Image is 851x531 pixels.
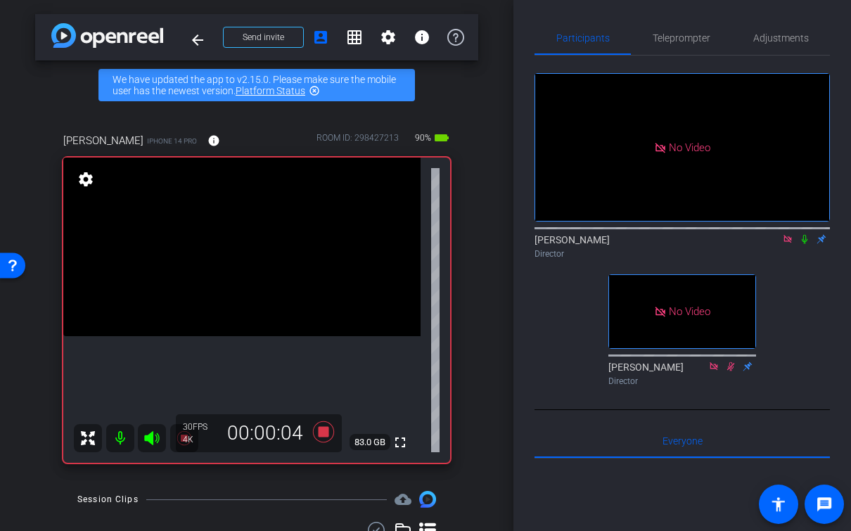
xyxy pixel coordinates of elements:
span: Everyone [663,436,703,446]
div: [PERSON_NAME] [608,360,756,388]
span: [PERSON_NAME] [63,133,143,148]
div: ROOM ID: 298427213 [316,132,399,152]
span: iPhone 14 Pro [147,136,197,146]
div: We have updated the app to v2.15.0. Please make sure the mobile user has the newest version. [98,69,415,101]
mat-icon: account_box [312,29,329,46]
span: Destinations for your clips [395,491,411,508]
span: Participants [556,33,610,43]
span: Send invite [243,32,284,43]
a: Platform Status [236,85,305,96]
div: Director [608,375,756,388]
button: Send invite [223,27,304,48]
mat-icon: settings [76,171,96,188]
mat-icon: arrow_back [189,32,206,49]
mat-icon: info [207,134,220,147]
mat-icon: grid_on [346,29,363,46]
mat-icon: highlight_off [309,85,320,96]
mat-icon: accessibility [770,496,787,513]
mat-icon: info [414,29,430,46]
span: 83.0 GB [350,434,390,451]
mat-icon: fullscreen [392,434,409,451]
span: No Video [669,141,710,153]
span: Teleprompter [653,33,710,43]
mat-icon: message [816,496,833,513]
span: Adjustments [753,33,809,43]
mat-icon: battery_std [433,129,450,146]
mat-icon: cloud_upload [395,491,411,508]
mat-icon: settings [380,29,397,46]
div: [PERSON_NAME] [535,233,830,260]
div: 30 [183,421,218,433]
span: FPS [193,422,207,432]
img: Session clips [419,491,436,508]
img: app-logo [51,23,163,48]
div: 00:00:04 [218,421,312,445]
span: 90% [413,127,433,149]
div: Session Clips [77,492,139,506]
span: No Video [669,305,710,318]
div: Director [535,248,830,260]
div: 4K [183,434,218,445]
